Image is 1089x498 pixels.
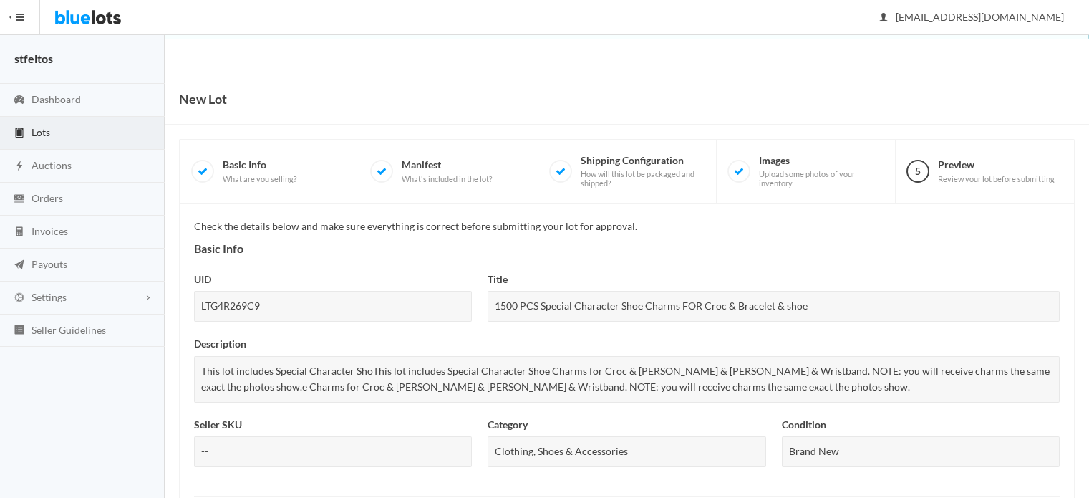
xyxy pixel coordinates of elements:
[759,154,884,188] span: Images
[581,154,705,188] span: Shipping Configuration
[12,94,26,107] ion-icon: speedometer
[194,291,472,322] div: LTG4R269C9
[759,169,884,188] span: Upload some photos of your inventory
[194,417,242,434] label: Seller SKU
[32,126,50,138] span: Lots
[488,417,528,434] label: Category
[32,258,67,270] span: Payouts
[488,291,1060,322] div: 1500 PCS Special Character Shoe Charms FOR Croc & Bracelet & shoe
[32,291,67,303] span: Settings
[402,174,492,184] span: What's included in the lot?
[223,174,296,184] span: What are you selling?
[194,356,1060,403] div: This lot includes Special Character ShoThis lot includes Special Character Shoe Charms for Croc &...
[194,436,472,467] div: --
[12,324,26,337] ion-icon: list box
[223,158,296,183] span: Basic Info
[876,11,891,25] ion-icon: person
[12,160,26,173] ion-icon: flash
[906,160,929,183] span: 5
[32,225,68,237] span: Invoices
[938,158,1055,183] span: Preview
[194,336,246,353] label: Description
[12,259,26,272] ion-icon: paper plane
[402,158,492,183] span: Manifest
[32,324,106,336] span: Seller Guidelines
[12,226,26,239] ion-icon: calculator
[12,127,26,140] ion-icon: clipboard
[194,272,211,288] label: UID
[194,242,1060,255] h4: Basic Info
[488,272,508,288] label: Title
[581,169,705,188] span: How will this lot be packaged and shipped?
[938,174,1055,184] span: Review your lot before submitting
[12,292,26,305] ion-icon: cog
[32,192,63,204] span: Orders
[179,88,227,110] h1: New Lot
[880,11,1064,23] span: [EMAIL_ADDRESS][DOMAIN_NAME]
[12,193,26,206] ion-icon: cash
[32,93,81,105] span: Dashboard
[488,436,765,467] div: Clothing, Shoes & Accessories
[32,159,72,171] span: Auctions
[194,219,1060,235] p: Check the details below and make sure everything is correct before submitting your lot for approval.
[14,52,53,65] strong: stfeltos
[782,417,826,434] label: Condition
[782,436,1060,467] div: Brand New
